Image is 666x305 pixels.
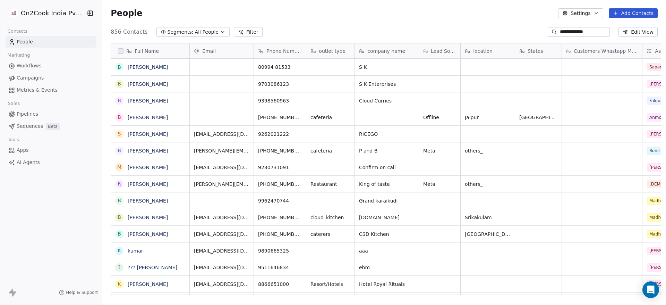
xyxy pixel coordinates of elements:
[118,180,121,188] div: R
[258,64,302,71] span: 80994 81533
[310,147,350,154] span: cafeteria
[118,114,121,121] div: B
[111,43,189,58] div: Full Name
[310,114,350,121] span: cafeteria
[6,60,96,72] a: Workflows
[128,248,143,254] a: kumar
[111,28,147,36] span: 856 Contacts
[461,43,515,58] div: location
[118,230,121,238] div: B
[194,214,249,221] span: [EMAIL_ADDRESS][DOMAIN_NAME]
[558,8,603,18] button: Settings
[359,247,415,254] span: aaa
[111,59,190,295] div: grid
[528,48,543,55] span: States
[431,48,456,55] span: Lead Source
[310,181,350,188] span: Restaurant
[258,131,302,138] span: 9262021222
[17,74,44,82] span: Campaigns
[128,131,168,137] a: [PERSON_NAME]
[194,181,249,188] span: [PERSON_NAME][EMAIL_ADDRESS][DOMAIN_NAME]
[118,264,121,271] div: ?
[194,164,249,171] span: [EMAIL_ADDRESS][DOMAIN_NAME]
[194,231,249,238] span: [EMAIL_ADDRESS][DOMAIN_NAME]
[128,181,168,187] a: [PERSON_NAME]
[8,7,81,19] button: On2Cook India Pvt. Ltd.
[194,247,249,254] span: [EMAIL_ADDRESS][DOMAIN_NAME]
[258,264,302,271] span: 9511646834
[359,181,415,188] span: King of taste
[128,265,177,270] a: ??? [PERSON_NAME]
[128,148,168,154] a: [PERSON_NAME]
[128,231,168,237] a: [PERSON_NAME]
[6,157,96,168] a: AI Agents
[562,43,642,58] div: Customers Whastapp Message
[6,84,96,96] a: Metrics & Events
[355,43,419,58] div: company name
[128,98,168,104] a: [PERSON_NAME]
[6,121,96,132] a: SequencesBeta
[66,290,98,295] span: Help & Support
[359,164,415,171] span: Confirm on call
[118,97,121,104] div: B
[194,264,249,271] span: [EMAIL_ADDRESS][DOMAIN_NAME]
[118,247,121,254] div: k
[17,123,43,130] span: Sequences
[5,26,31,36] span: Contacts
[128,81,168,87] a: [PERSON_NAME]
[128,115,168,120] a: [PERSON_NAME]
[574,48,638,55] span: Customers Whastapp Message
[6,108,96,120] a: Pipelines
[21,9,84,18] span: On2Cook India Pvt. Ltd.
[258,164,302,171] span: 9230731091
[5,50,33,60] span: Marketing
[6,36,96,48] a: People
[609,8,658,18] button: Add Contacts
[258,114,302,121] span: [PHONE_NUMBER]
[465,114,511,121] span: Jaipur
[359,281,415,288] span: Hotel Royal Rituals
[118,280,121,288] div: K
[258,214,302,221] span: [PHONE_NUMBER]
[258,81,302,88] span: 9703086123
[642,281,659,298] div: Open Intercom Messenger
[310,281,350,288] span: Resort/Hotels
[258,247,302,254] span: 9890665325
[17,38,33,46] span: People
[266,48,302,55] span: Phone Number
[135,48,159,55] span: Full Name
[423,114,456,121] span: Offline
[117,164,121,171] div: M
[118,130,121,138] div: S
[17,110,38,118] span: Pipelines
[465,231,511,238] span: [GEOGRAPHIC_DATA]
[258,147,302,154] span: [PHONE_NUMBER]
[258,97,302,104] span: 9398560963
[190,43,254,58] div: Email
[310,214,350,221] span: cloud_kitchen
[118,214,121,221] div: B
[465,181,511,188] span: others_
[359,264,415,271] span: ehm
[194,281,249,288] span: [EMAIL_ADDRESS][DOMAIN_NAME]
[359,147,415,154] span: P and B
[515,43,562,58] div: States
[194,131,249,138] span: [EMAIL_ADDRESS][DOMAIN_NAME]
[359,97,415,104] span: Cloud Curries
[359,231,415,238] span: CSD Kitchen
[5,98,23,109] span: Sales
[465,214,511,221] span: Srikakulam
[647,63,665,71] span: Sapan
[258,181,302,188] span: [PHONE_NUMBER]
[202,48,216,55] span: Email
[359,81,415,88] span: S K Enterprises
[359,131,415,138] span: RICEGO
[465,147,511,154] span: others_
[6,145,96,156] a: Apps
[258,231,302,238] span: [PHONE_NUMBER]
[647,113,665,122] span: Anmol
[111,8,142,18] span: People
[128,215,168,220] a: [PERSON_NAME]
[194,147,249,154] span: [PERSON_NAME][EMAIL_ADDRESS][DOMAIN_NAME]
[473,48,493,55] span: location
